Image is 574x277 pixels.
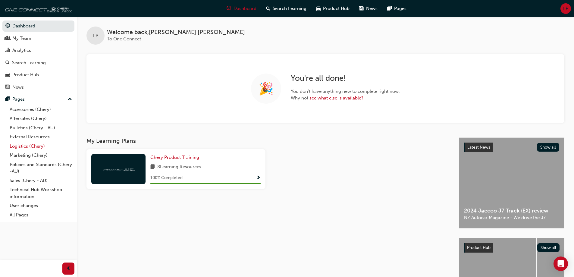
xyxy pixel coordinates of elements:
span: Welcome back , [PERSON_NAME] [PERSON_NAME] [107,29,245,36]
span: You don't have anything new to complete right now. [291,88,400,95]
a: Dashboard [2,20,74,32]
a: Product Hub [2,69,74,80]
span: pages-icon [5,97,10,102]
a: Product HubShow all [464,243,560,253]
span: Product Hub [467,245,491,250]
img: oneconnect [102,166,135,172]
span: guage-icon [5,24,10,29]
a: Aftersales (Chery) [7,114,74,123]
span: search-icon [5,60,10,66]
div: Analytics [12,47,31,54]
span: NZ Autocar Magazine - We drive the J7. [464,214,559,221]
span: guage-icon [227,5,231,12]
a: Latest NewsShow all [464,143,559,152]
span: news-icon [359,5,364,12]
div: Pages [12,96,25,103]
span: To One Connect [107,36,141,42]
h2: You're all done! [291,74,400,83]
a: News [2,82,74,93]
a: guage-iconDashboard [222,2,261,15]
a: Technical Hub Workshop information [7,185,74,201]
a: User changes [7,201,74,210]
div: Search Learning [12,59,46,66]
a: Sales (Chery - AU) [7,176,74,185]
span: Pages [394,5,406,12]
span: LP [563,5,568,12]
a: Bulletins (Chery - AU) [7,123,74,133]
span: Product Hub [323,5,350,12]
a: Latest NewsShow all2024 Jaecoo J7 Track (EX) reviewNZ Autocar Magazine - We drive the J7. [459,137,564,228]
a: search-iconSearch Learning [261,2,311,15]
span: 🎉 [259,85,274,92]
span: people-icon [5,36,10,41]
span: search-icon [266,5,270,12]
span: up-icon [68,96,72,103]
span: Dashboard [234,5,256,12]
div: Open Intercom Messenger [554,257,568,271]
span: car-icon [316,5,321,12]
a: Marketing (Chery) [7,151,74,160]
a: Logistics (Chery) [7,142,74,151]
span: Why not [291,95,400,102]
span: chart-icon [5,48,10,53]
a: My Team [2,33,74,44]
span: Chery Product Training [150,155,199,160]
span: car-icon [5,72,10,78]
a: Policies and Standards (Chery -AU) [7,160,74,176]
span: Show Progress [256,175,261,181]
span: 100 % Completed [150,175,183,181]
button: DashboardMy TeamAnalyticsSearch LearningProduct HubNews [2,19,74,94]
span: book-icon [150,163,155,171]
a: External Resources [7,132,74,142]
button: Show all [537,143,560,152]
a: All Pages [7,210,74,220]
h3: My Learning Plans [86,137,449,144]
a: Search Learning [2,57,74,68]
a: pages-iconPages [382,2,411,15]
a: Analytics [2,45,74,56]
button: Pages [2,94,74,105]
a: see what else is available? [309,95,363,101]
span: Latest News [467,145,490,150]
span: 8 Learning Resources [157,163,201,171]
span: 2024 Jaecoo J7 Track (EX) review [464,207,559,214]
span: News [366,5,378,12]
button: LP [560,3,571,14]
span: pages-icon [387,5,392,12]
a: news-iconNews [354,2,382,15]
button: Show Progress [256,174,261,182]
a: Chery Product Training [150,154,202,161]
span: LP [93,32,98,39]
img: oneconnect [3,2,72,14]
a: Accessories (Chery) [7,105,74,114]
a: car-iconProduct Hub [311,2,354,15]
span: news-icon [5,85,10,90]
button: Show all [537,243,560,252]
div: News [12,84,24,91]
span: Search Learning [273,5,306,12]
div: Product Hub [12,71,39,78]
div: My Team [12,35,31,42]
span: prev-icon [66,265,71,272]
